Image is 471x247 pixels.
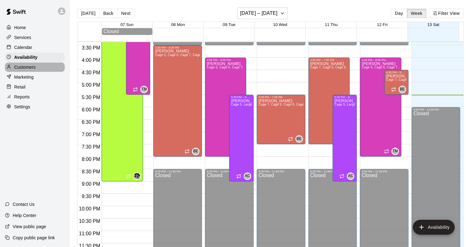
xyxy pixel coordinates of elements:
div: 5:30 PM – 9:00 PM: Available [333,95,357,181]
a: Marketing [5,72,65,82]
span: 8:30 PM [80,169,102,174]
a: Retail [5,82,65,92]
div: 6:00 PM – 11:59 PM [413,108,458,111]
span: Recurring availability [133,87,138,92]
button: 08 Mon [171,22,185,27]
a: Services [5,33,65,42]
button: 10 Wed [273,22,287,27]
div: 8:30 PM – 11:59 PM [362,170,407,173]
a: Reports [5,92,65,102]
div: Closed [103,29,151,34]
span: 6:00 PM [80,107,102,112]
a: Customers [5,63,65,72]
div: Ashley Collier [244,172,251,180]
button: [DATE] – [DATE] [237,7,288,19]
span: TM [141,86,147,93]
button: add [413,220,455,235]
span: Cage 5, Cage 6, Cage 7, Cage 8 [155,53,203,57]
span: 4:30 PM [80,70,102,75]
button: Week [407,9,426,18]
div: 5:30 PM – 9:00 PM: Available [229,95,253,181]
span: AC [348,173,353,179]
span: 9:00 PM [80,181,102,187]
span: 9:30 PM [80,194,102,199]
span: BE [193,148,198,154]
button: Back [99,9,117,18]
p: Contact Us [13,201,35,207]
span: Cage 7, Cage 5, Cage 6, Cage 8 [259,103,307,106]
p: Settings [14,104,30,110]
button: Next [117,9,134,18]
span: Cage 5, Cage 6, Cage 7, Cage 8 [362,66,410,69]
span: 8:00 PM [80,157,102,162]
a: Availability [5,53,65,62]
div: 8:30 PM – 11:59 PM [207,170,252,173]
a: Home [5,23,65,32]
span: Recurring availability [126,174,131,179]
p: Services [14,34,31,41]
span: 5:00 PM [80,82,102,88]
button: Day [391,9,407,18]
span: Cage 7, Cage 8, Cage 6, Cage 5 [386,78,434,81]
button: [DATE] [77,9,99,18]
div: Taylor Moore [140,86,148,93]
span: Recurring availability [288,136,293,141]
div: Brian Elkins [192,148,199,155]
span: Recurring availability [185,149,190,154]
div: 4:30 PM – 5:30 PM [386,71,407,74]
span: 7:00 PM [80,132,102,137]
button: 09 Tue [223,22,235,27]
h6: [DATE] – [DATE] [240,9,277,18]
span: Recurring availability [236,174,241,179]
p: Copy public page link [13,235,55,241]
span: 4:00 PM [80,58,102,63]
span: Recurring availability [229,149,234,154]
div: 8:30 PM – 11:59 PM [155,170,200,173]
span: 11:00 PM [77,231,102,236]
span: BE [296,136,302,142]
div: Eugene Calhoun [133,172,141,180]
div: Brian Elkins [295,135,303,143]
span: Cage 5, Large Field, Outside Small Infield, Win Reality [PERSON_NAME], Cage 6, Cage 7, Cage 8, Sm... [231,103,410,106]
span: BE [400,86,405,93]
button: 12 Fri [377,22,387,27]
a: Calendar [5,43,65,52]
div: 5:30 PM – 9:00 PM [334,96,355,99]
div: Brian Elkins [399,86,406,93]
button: 11 Thu [325,22,338,27]
span: 10:30 PM [77,219,102,224]
span: Cage 5, Cage 6, Cage 7, Cage 8 [207,66,255,69]
span: 6:30 PM [80,119,102,125]
span: Recurring availability [339,174,344,179]
span: 10:00 PM [77,206,102,211]
div: 5:30 PM – 9:00 PM [231,96,251,99]
div: Ashley Collier [347,172,354,180]
span: Recurring availability [332,136,337,141]
div: 4:00 PM – 8:00 PM [362,58,399,62]
p: Home [14,24,26,31]
span: TM [392,148,398,154]
p: Availability [14,54,37,60]
div: 4:00 PM – 7:30 PM [310,58,348,62]
div: Settings [5,102,65,111]
p: Help Center [13,212,36,219]
div: Taylor Moore [391,148,399,155]
p: Reports [14,94,30,100]
span: AC [245,173,250,179]
img: Eugene Calhoun [134,173,140,179]
span: 07 Sun [120,22,133,27]
button: 13 Sat [427,22,439,27]
div: 5:30 PM – 7:30 PM: Available [257,95,305,144]
div: 3:30 PM – 8:00 PM [155,46,200,49]
span: 3:30 PM [80,45,102,50]
p: View public page [13,223,46,230]
p: Marketing [14,74,34,80]
div: 8:30 PM – 11:59 PM [310,170,355,173]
